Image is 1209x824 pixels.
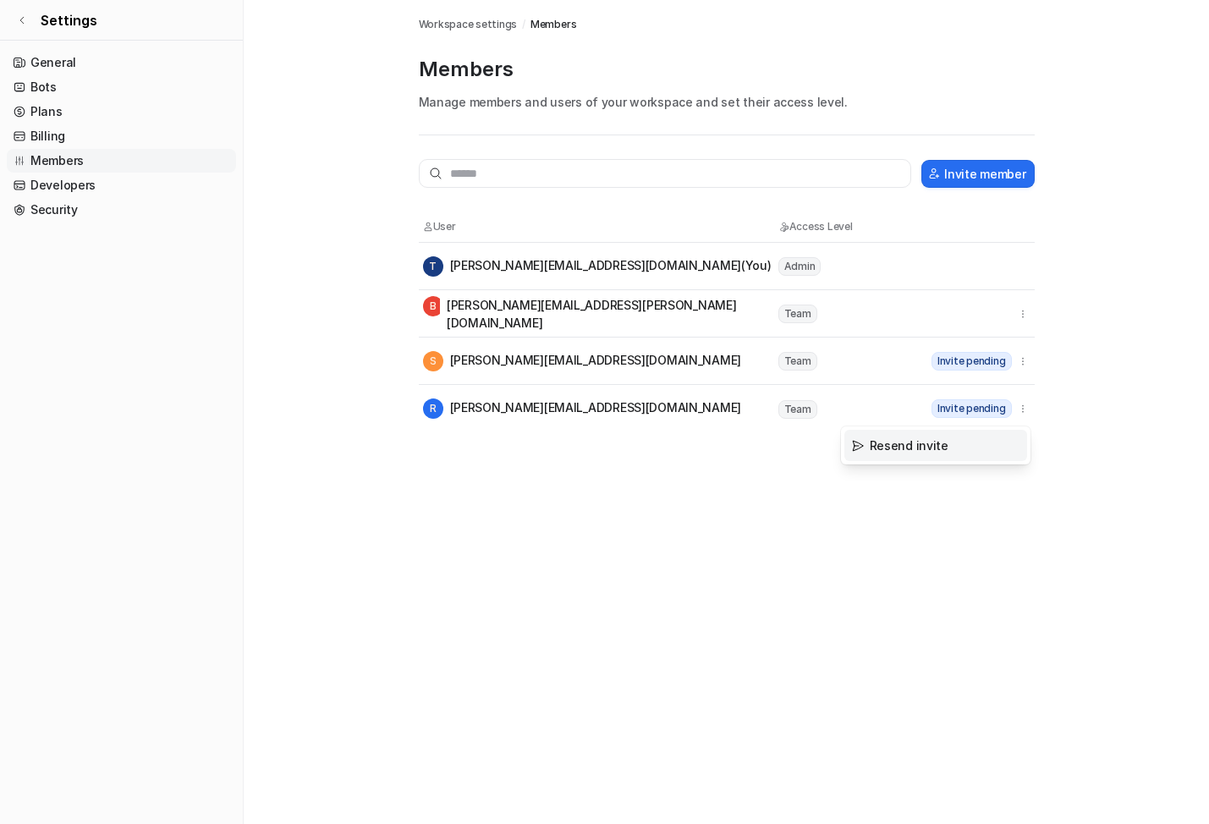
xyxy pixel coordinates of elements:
[419,56,1035,83] p: Members
[522,17,525,32] span: /
[7,124,236,148] a: Billing
[530,17,576,32] a: Members
[41,10,97,30] span: Settings
[7,100,236,124] a: Plans
[423,256,443,277] span: T
[870,437,948,454] span: Resend invite
[778,218,930,235] th: Access Level
[423,256,772,277] div: [PERSON_NAME][EMAIL_ADDRESS][DOMAIN_NAME] (You)
[423,296,443,316] span: B
[423,398,742,419] div: [PERSON_NAME][EMAIL_ADDRESS][DOMAIN_NAME]
[921,160,1034,188] button: Invite member
[7,51,236,74] a: General
[931,399,1012,418] span: Invite pending
[778,222,789,232] img: Access Level
[423,351,443,371] span: S
[7,149,236,173] a: Members
[423,351,742,371] div: [PERSON_NAME][EMAIL_ADDRESS][DOMAIN_NAME]
[419,93,1035,111] p: Manage members and users of your workspace and set their access level.
[419,17,518,32] a: Workspace settings
[7,173,236,197] a: Developers
[423,222,433,232] img: User
[7,75,236,99] a: Bots
[423,296,777,332] div: [PERSON_NAME][EMAIL_ADDRESS][PERSON_NAME][DOMAIN_NAME]
[423,398,443,419] span: R
[778,352,817,371] span: Team
[778,400,817,419] span: Team
[7,198,236,222] a: Security
[931,352,1012,371] span: Invite pending
[778,257,822,276] span: Admin
[422,218,778,235] th: User
[778,305,817,323] span: Team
